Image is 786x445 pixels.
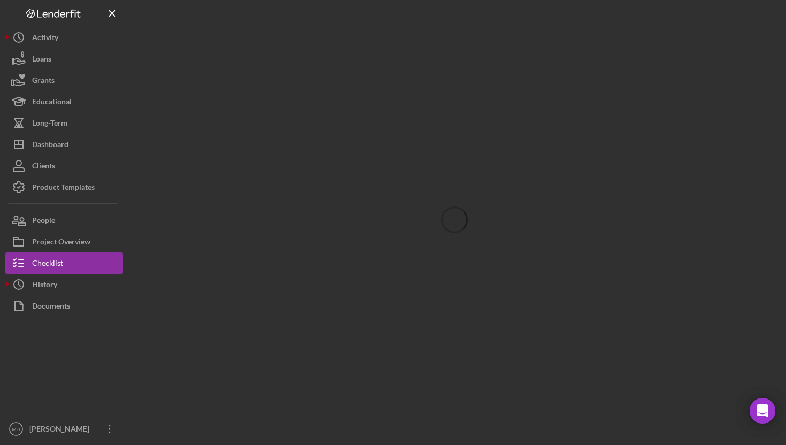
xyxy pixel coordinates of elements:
button: Educational [5,91,123,112]
div: Activity [32,27,58,51]
div: Grants [32,70,55,94]
text: MD [12,426,20,432]
button: Activity [5,27,123,48]
div: [PERSON_NAME] [27,418,96,442]
button: MD[PERSON_NAME] [5,418,123,440]
button: Project Overview [5,231,123,252]
div: Loans [32,48,51,72]
button: Clients [5,155,123,177]
button: Checklist [5,252,123,274]
div: Documents [32,295,70,319]
div: Clients [32,155,55,179]
div: Educational [32,91,72,115]
button: Dashboard [5,134,123,155]
div: Project Overview [32,231,90,255]
div: Product Templates [32,177,95,201]
div: People [32,210,55,234]
div: Dashboard [32,134,68,158]
button: Product Templates [5,177,123,198]
button: People [5,210,123,231]
button: Grants [5,70,123,91]
div: Open Intercom Messenger [750,398,775,424]
button: Loans [5,48,123,70]
button: History [5,274,123,295]
div: Checklist [32,252,63,277]
button: Long-Term [5,112,123,134]
div: History [32,274,57,298]
button: Documents [5,295,123,317]
div: Long-Term [32,112,67,136]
